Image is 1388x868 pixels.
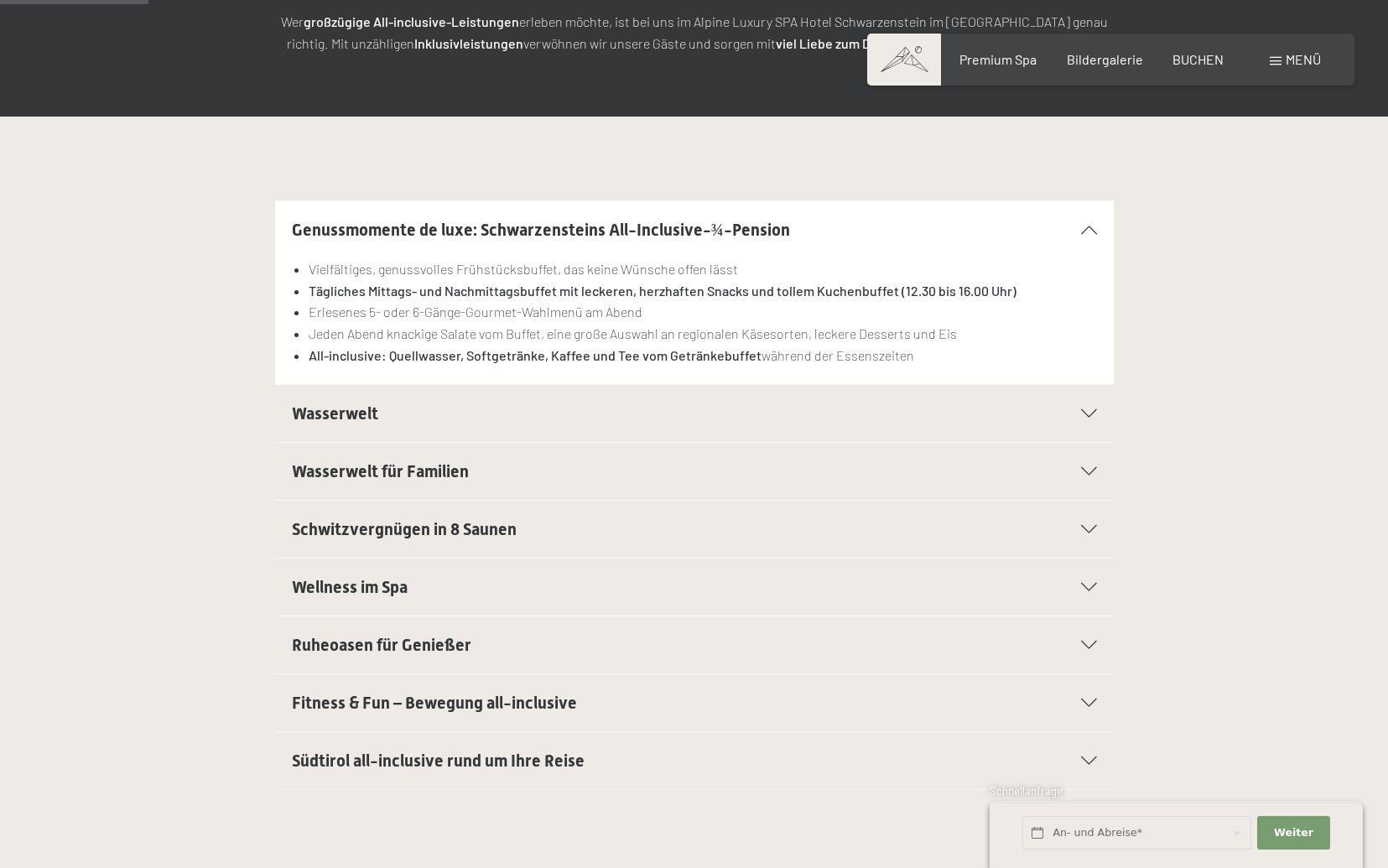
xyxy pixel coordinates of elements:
strong: Inklusivleistungen [414,35,523,51]
span: Schnellanfrage [990,784,1063,798]
span: Weiter [1274,825,1313,840]
span: Wellness im Spa [292,577,408,597]
span: Schwitzvergnügen in 8 Saunen [292,519,517,539]
strong: Tägliches Mittags- und Nachmittagsbuffet mit leckeren, herzhaften Snacks und tollem Kuchenbuffet ... [309,283,1016,299]
p: Wer erleben möchte, ist bei uns im Alpine Luxury SPA Hotel Schwarzenstein im [GEOGRAPHIC_DATA] ge... [275,11,1114,54]
li: Vielfältiges, genussvolles Frühstücksbuffet, das keine Wünsche offen lässt [309,258,1096,280]
a: Bildergalerie [1067,51,1143,67]
span: Südtirol all-inclusive rund um Ihre Reise [292,751,585,771]
li: Erlesenes 5- oder 6-Gänge-Gourmet-Wahlmenü am Abend [309,301,1096,323]
span: Ruheoasen für Genießer [292,635,471,655]
a: Premium Spa [959,51,1037,67]
li: Jeden Abend knackige Salate vom Buffet, eine große Auswahl an regionalen Käsesorten, leckere Dess... [309,323,1096,345]
strong: großzügige All-inclusive-Leistungen [304,13,519,29]
li: während der Essenszeiten [309,345,1096,366]
strong: All-inclusive: Quellwasser, Softgetränke, Kaffee und Tee vom Getränkebuffet [309,347,762,363]
span: Wasserwelt [292,403,378,424]
button: Weiter [1257,816,1329,850]
span: Genussmomente de luxe: Schwarzensteins All-Inclusive-¾-Pension [292,220,790,240]
span: Menü [1286,51,1321,67]
span: Fitness & Fun – Bewegung all-inclusive [292,693,577,713]
span: Wasserwelt für Familien [292,461,469,481]
strong: viel Liebe zum Detail [776,35,897,51]
a: BUCHEN [1172,51,1224,67]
